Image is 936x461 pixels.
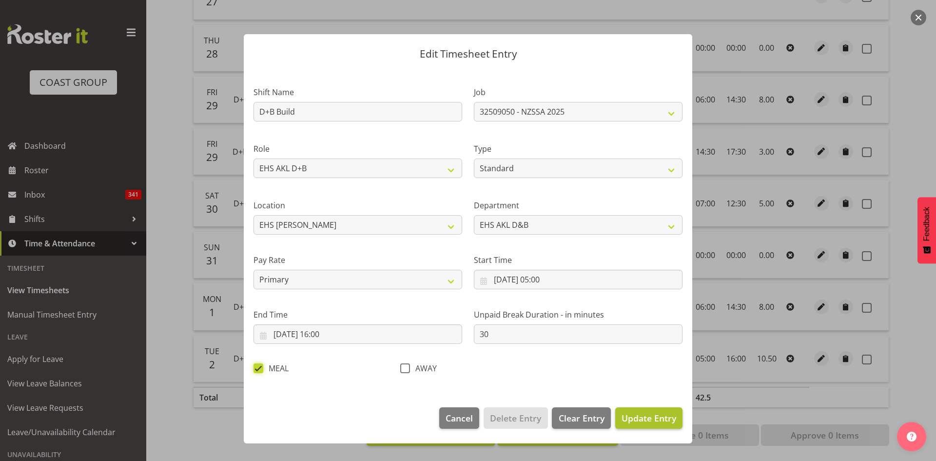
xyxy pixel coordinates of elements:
[559,412,604,424] span: Clear Entry
[263,363,289,373] span: MEAL
[439,407,479,429] button: Cancel
[474,309,682,321] label: Unpaid Break Duration - in minutes
[253,49,682,59] p: Edit Timesheet Entry
[474,200,682,211] label: Department
[253,309,462,321] label: End Time
[253,200,462,211] label: Location
[922,207,931,241] span: Feedback
[474,254,682,266] label: Start Time
[484,407,547,429] button: Delete Entry
[253,102,462,121] input: Shift Name
[474,324,682,344] input: Unpaid Break Duration
[615,407,682,429] button: Update Entry
[907,432,916,441] img: help-xxl-2.png
[474,270,682,289] input: Click to select...
[253,324,462,344] input: Click to select...
[410,363,437,373] span: AWAY
[917,197,936,263] button: Feedback - Show survey
[622,412,676,424] span: Update Entry
[253,254,462,266] label: Pay Rate
[253,86,462,98] label: Shift Name
[474,143,682,155] label: Type
[446,412,473,424] span: Cancel
[552,407,610,429] button: Clear Entry
[490,412,541,424] span: Delete Entry
[474,86,682,98] label: Job
[253,143,462,155] label: Role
